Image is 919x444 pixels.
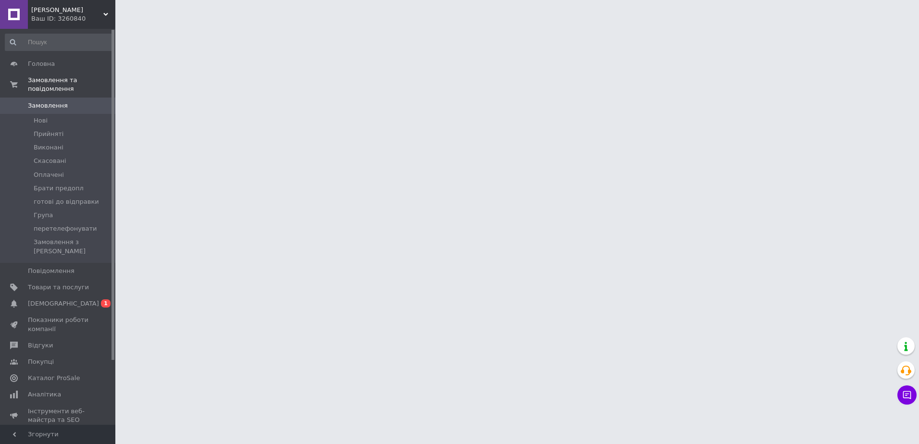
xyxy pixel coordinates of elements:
[34,224,97,233] span: перетелефонувати
[28,316,89,333] span: Показники роботи компанії
[28,358,54,366] span: Покупці
[28,267,75,275] span: Повідомлення
[31,14,115,23] div: Ваш ID: 3260840
[101,299,111,308] span: 1
[28,374,80,382] span: Каталог ProSale
[5,34,113,51] input: Пошук
[34,157,66,165] span: Скасовані
[28,341,53,350] span: Відгуки
[34,171,64,179] span: Оплачені
[31,6,103,14] span: Світ Приманки
[34,116,48,125] span: Нові
[28,407,89,424] span: Інструменти веб-майстра та SEO
[28,390,61,399] span: Аналітика
[34,143,63,152] span: Виконані
[34,211,53,220] span: Група
[34,184,84,193] span: Брати предопл
[34,130,63,138] span: Прийняті
[34,197,99,206] span: готові до відправки
[28,60,55,68] span: Головна
[28,299,99,308] span: [DEMOGRAPHIC_DATA]
[28,76,115,93] span: Замовлення та повідомлення
[34,238,112,255] span: Замовлення з [PERSON_NAME]
[897,385,917,405] button: Чат з покупцем
[28,101,68,110] span: Замовлення
[28,283,89,292] span: Товари та послуги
